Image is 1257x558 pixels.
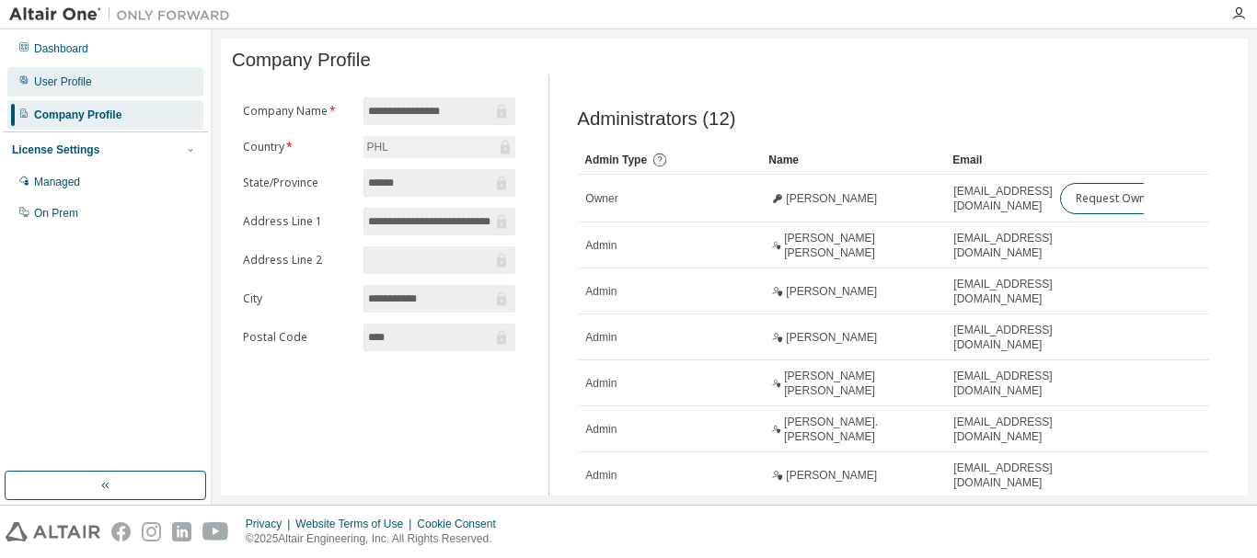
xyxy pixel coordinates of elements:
[172,522,191,541] img: linkedin.svg
[202,522,229,541] img: youtube.svg
[585,422,617,437] span: Admin
[246,531,507,547] p: © 2025 Altair Engineering, Inc. All Rights Reserved.
[243,140,352,154] label: Country
[34,206,78,221] div: On Prem
[784,231,937,260] span: [PERSON_NAME] [PERSON_NAME]
[585,468,617,483] span: Admin
[953,323,1052,352] span: [EMAIL_ADDRESS][DOMAIN_NAME]
[953,184,1052,213] span: [EMAIL_ADDRESS][DOMAIN_NAME]
[784,415,937,444] span: [PERSON_NAME]. [PERSON_NAME]
[243,253,352,268] label: Address Line 2
[952,145,1044,175] div: Email
[243,176,352,190] label: State/Province
[34,74,92,89] div: User Profile
[232,50,371,71] span: Company Profile
[243,214,352,229] label: Address Line 1
[6,522,100,541] img: altair_logo.svg
[295,517,417,531] div: Website Terms of Use
[953,369,1052,398] span: [EMAIL_ADDRESS][DOMAIN_NAME]
[786,468,877,483] span: [PERSON_NAME]
[577,108,735,130] span: Administrators (12)
[9,6,239,24] img: Altair One
[364,137,391,157] div: PHL
[34,108,121,122] div: Company Profile
[34,175,80,189] div: Managed
[363,136,516,158] div: PHL
[111,522,131,541] img: facebook.svg
[584,154,647,166] span: Admin Type
[953,415,1052,444] span: [EMAIL_ADDRESS][DOMAIN_NAME]
[243,291,352,306] label: City
[953,231,1052,260] span: [EMAIL_ADDRESS][DOMAIN_NAME]
[417,517,506,531] div: Cookie Consent
[1060,183,1216,214] button: Request Owner Change
[585,284,617,299] span: Admin
[786,284,877,299] span: [PERSON_NAME]
[786,191,877,206] span: [PERSON_NAME]
[243,104,352,119] label: Company Name
[246,517,295,531] div: Privacy
[142,522,161,541] img: instagram.svg
[34,41,88,56] div: Dashboard
[786,330,877,345] span: [PERSON_NAME]
[953,461,1052,490] span: [EMAIL_ADDRESS][DOMAIN_NAME]
[12,142,99,157] div: License Settings
[243,330,352,345] label: Postal Code
[585,330,617,345] span: Admin
[784,369,937,398] span: [PERSON_NAME] [PERSON_NAME]
[953,277,1052,306] span: [EMAIL_ADDRESS][DOMAIN_NAME]
[585,238,617,253] span: Admin
[585,191,617,206] span: Owner
[585,376,617,391] span: Admin
[768,145,938,175] div: Name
